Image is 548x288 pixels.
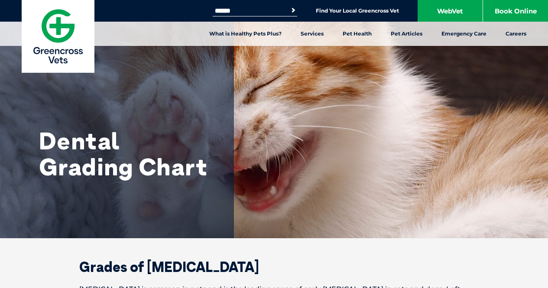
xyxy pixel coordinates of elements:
[316,7,399,14] a: Find Your Local Greencross Vet
[49,260,499,274] h2: Grades of [MEDICAL_DATA]
[39,128,212,180] h1: Dental Grading Chart
[496,22,536,46] a: Careers
[291,22,333,46] a: Services
[381,22,432,46] a: Pet Articles
[432,22,496,46] a: Emergency Care
[200,22,291,46] a: What is Healthy Pets Plus?
[333,22,381,46] a: Pet Health
[289,6,298,15] button: Search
